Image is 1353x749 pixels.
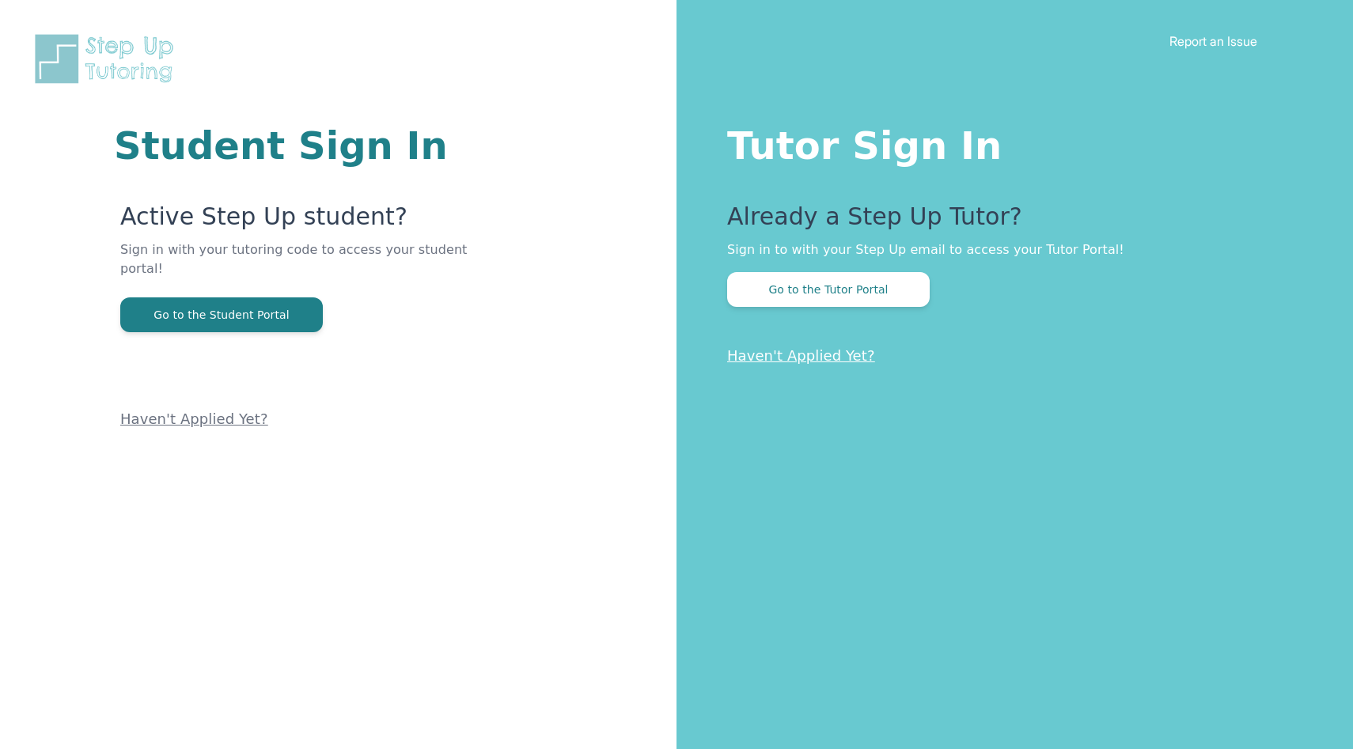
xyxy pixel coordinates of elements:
[120,240,487,297] p: Sign in with your tutoring code to access your student portal!
[32,32,184,86] img: Step Up Tutoring horizontal logo
[114,127,487,165] h1: Student Sign In
[727,272,930,307] button: Go to the Tutor Portal
[727,347,875,364] a: Haven't Applied Yet?
[727,120,1290,165] h1: Tutor Sign In
[120,410,268,427] a: Haven't Applied Yet?
[727,282,930,297] a: Go to the Tutor Portal
[1169,33,1257,49] a: Report an Issue
[727,240,1290,259] p: Sign in to with your Step Up email to access your Tutor Portal!
[120,202,487,240] p: Active Step Up student?
[120,297,323,332] button: Go to the Student Portal
[120,307,323,322] a: Go to the Student Portal
[727,202,1290,240] p: Already a Step Up Tutor?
